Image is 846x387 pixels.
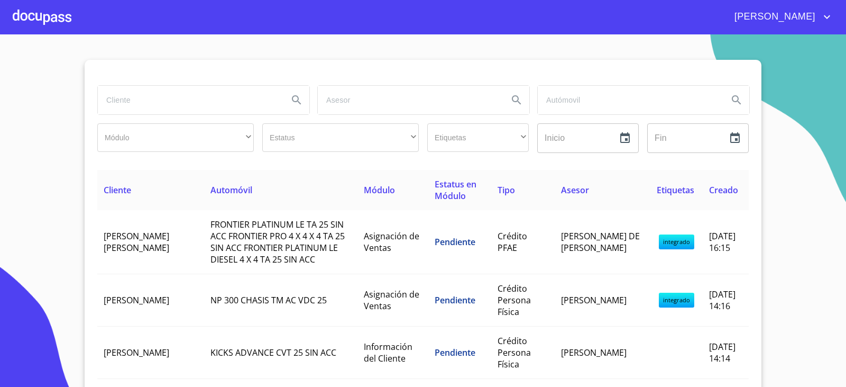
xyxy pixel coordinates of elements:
[709,184,738,196] span: Creado
[504,87,529,113] button: Search
[435,347,475,358] span: Pendiente
[364,341,412,364] span: Información del Cliente
[104,294,169,306] span: [PERSON_NAME]
[435,236,475,248] span: Pendiente
[498,283,531,318] span: Crédito Persona Física
[561,184,589,196] span: Asesor
[210,184,252,196] span: Automóvil
[318,86,500,114] input: search
[709,341,735,364] span: [DATE] 14:14
[104,184,131,196] span: Cliente
[364,184,395,196] span: Módulo
[498,335,531,370] span: Crédito Persona Física
[659,235,694,249] span: integrado
[709,289,735,312] span: [DATE] 14:16
[709,230,735,254] span: [DATE] 16:15
[727,8,833,25] button: account of current user
[561,294,627,306] span: [PERSON_NAME]
[657,184,694,196] span: Etiquetas
[727,8,821,25] span: [PERSON_NAME]
[104,230,169,254] span: [PERSON_NAME] [PERSON_NAME]
[538,86,720,114] input: search
[724,87,749,113] button: Search
[210,294,327,306] span: NP 300 CHASIS TM AC VDC 25
[262,123,419,152] div: ​
[104,347,169,358] span: [PERSON_NAME]
[435,294,475,306] span: Pendiente
[364,230,419,254] span: Asignación de Ventas
[284,87,309,113] button: Search
[561,230,640,254] span: [PERSON_NAME] DE [PERSON_NAME]
[427,123,529,152] div: ​
[210,219,345,265] span: FRONTIER PLATINUM LE TA 25 SIN ACC FRONTIER PRO 4 X 4 X 4 TA 25 SIN ACC FRONTIER PLATINUM LE DIES...
[561,347,627,358] span: [PERSON_NAME]
[435,178,476,202] span: Estatus en Módulo
[364,289,419,312] span: Asignación de Ventas
[498,230,527,254] span: Crédito PFAE
[498,184,515,196] span: Tipo
[659,293,694,308] span: integrado
[98,86,280,114] input: search
[97,123,254,152] div: ​
[210,347,336,358] span: KICKS ADVANCE CVT 25 SIN ACC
